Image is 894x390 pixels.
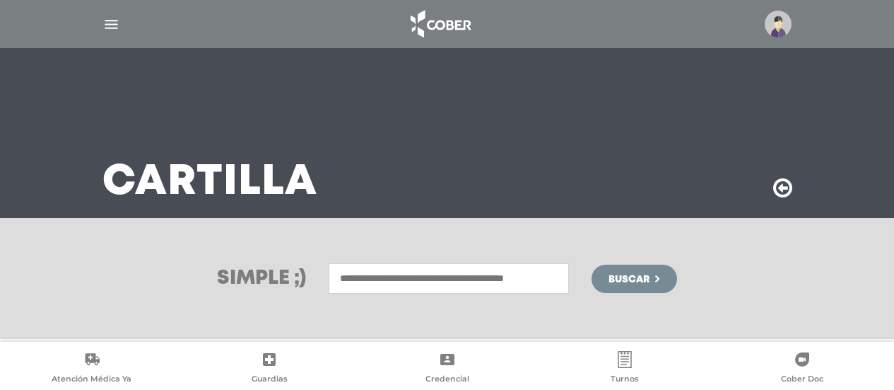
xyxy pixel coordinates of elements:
[592,265,676,293] button: Buscar
[425,374,469,386] span: Credencial
[403,7,477,41] img: logo_cober_home-white.png
[608,275,649,285] span: Buscar
[102,16,120,33] img: Cober_menu-lines-white.svg
[358,351,536,387] a: Credencial
[252,374,288,386] span: Guardias
[180,351,358,387] a: Guardias
[217,269,306,289] h3: Simple ;)
[3,351,180,387] a: Atención Médica Ya
[536,351,713,387] a: Turnos
[611,374,639,386] span: Turnos
[52,374,131,386] span: Atención Médica Ya
[781,374,823,386] span: Cober Doc
[765,11,792,38] img: profile-placeholder.svg
[102,164,317,201] h3: Cartilla
[714,351,891,387] a: Cober Doc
